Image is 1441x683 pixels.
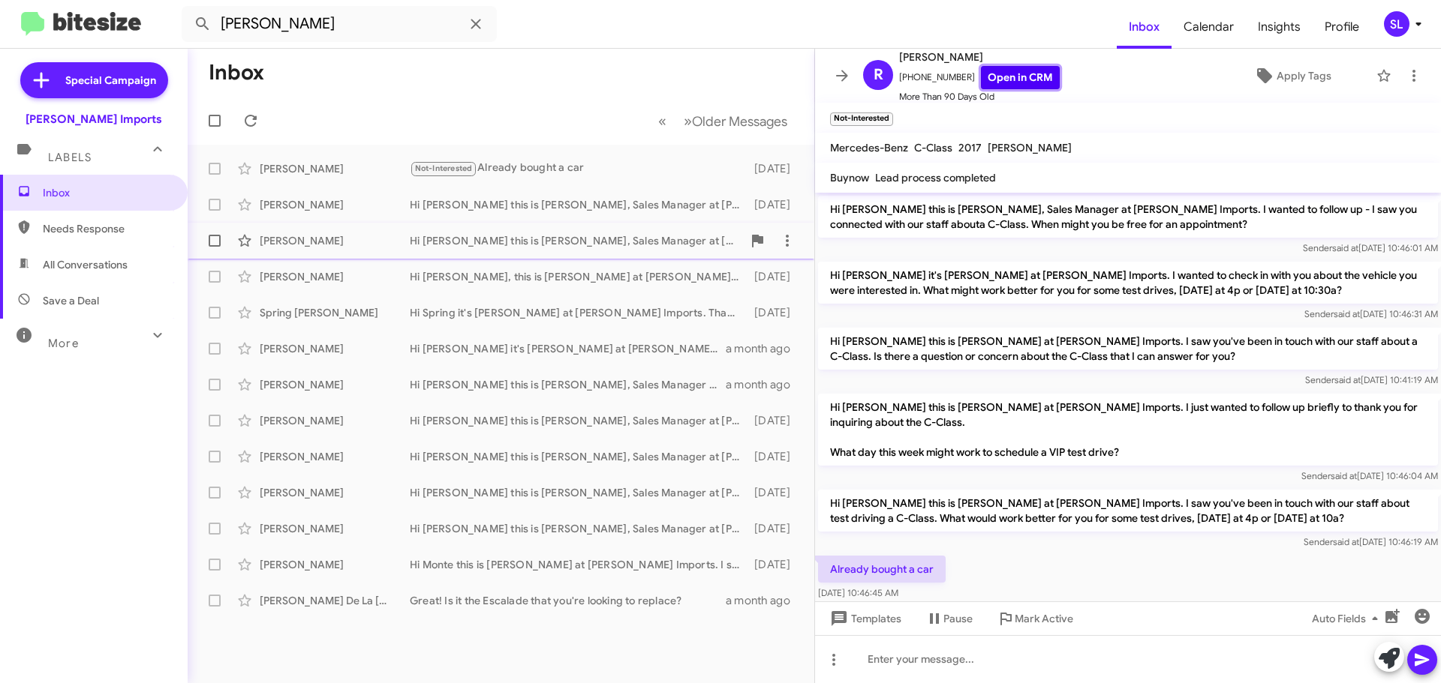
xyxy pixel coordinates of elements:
[26,112,162,127] div: [PERSON_NAME] Imports
[410,233,742,248] div: Hi [PERSON_NAME] this is [PERSON_NAME], Sales Manager at [PERSON_NAME] Imports. Thanks for being ...
[260,377,410,392] div: [PERSON_NAME]
[985,605,1085,632] button: Mark Active
[747,449,802,464] div: [DATE]
[818,587,898,598] span: [DATE] 10:46:45 AM
[1246,5,1313,49] a: Insights
[48,151,92,164] span: Labels
[818,394,1438,466] p: Hi [PERSON_NAME] this is [PERSON_NAME] at [PERSON_NAME] Imports. I just wanted to follow up brief...
[1313,5,1371,49] a: Profile
[1304,308,1438,319] span: Sender [DATE] 10:46:31 AM
[1303,242,1438,253] span: Sender [DATE] 10:46:01 AM
[1172,5,1246,49] a: Calendar
[914,141,952,154] span: C-Class
[1117,5,1172,49] a: Inbox
[747,557,802,572] div: [DATE]
[1301,470,1438,481] span: Sender [DATE] 10:46:04 AM
[747,485,802,500] div: [DATE]
[260,161,410,176] div: [PERSON_NAME]
[410,449,747,464] div: Hi [PERSON_NAME] this is [PERSON_NAME], Sales Manager at [PERSON_NAME] Imports. Thanks for being ...
[1312,605,1384,632] span: Auto Fields
[260,233,410,248] div: [PERSON_NAME]
[410,593,726,608] div: Great! Is it the Escalade that you're looking to replace?
[260,557,410,572] div: [PERSON_NAME]
[260,341,410,356] div: [PERSON_NAME]
[209,61,264,85] h1: Inbox
[658,112,666,130] span: «
[818,262,1438,304] p: Hi [PERSON_NAME] it's [PERSON_NAME] at [PERSON_NAME] Imports. I wanted to check in with you about...
[260,449,410,464] div: [PERSON_NAME]
[818,490,1438,532] p: Hi [PERSON_NAME] this is [PERSON_NAME] at [PERSON_NAME] Imports. I saw you've been in touch with ...
[827,605,901,632] span: Templates
[899,89,1060,104] span: More Than 90 Days Old
[818,196,1438,238] p: Hi [PERSON_NAME] this is [PERSON_NAME], Sales Manager at [PERSON_NAME] Imports. I wanted to follo...
[943,605,973,632] span: Pause
[410,521,747,536] div: Hi [PERSON_NAME] this is [PERSON_NAME], Sales Manager at [PERSON_NAME] Imports. Thanks for being ...
[958,141,982,154] span: 2017
[726,377,802,392] div: a month ago
[874,63,883,87] span: R
[726,593,802,608] div: a month ago
[260,197,410,212] div: [PERSON_NAME]
[1277,62,1331,89] span: Apply Tags
[1304,536,1438,547] span: Sender [DATE] 10:46:19 AM
[1334,308,1360,319] span: said at
[65,73,156,88] span: Special Campaign
[1334,374,1361,385] span: said at
[830,141,908,154] span: Mercedes-Benz
[1333,536,1359,547] span: said at
[649,106,675,136] button: Previous
[43,293,99,308] span: Save a Deal
[747,161,802,176] div: [DATE]
[818,556,946,583] p: Already bought a car
[988,141,1072,154] span: [PERSON_NAME]
[675,106,796,136] button: Next
[913,605,985,632] button: Pause
[684,112,692,130] span: »
[43,185,170,200] span: Inbox
[260,305,410,320] div: Spring [PERSON_NAME]
[410,557,747,572] div: Hi Monte this is [PERSON_NAME] at [PERSON_NAME] Imports. I saw you've been in touch with our staf...
[182,6,497,42] input: Search
[43,221,170,236] span: Needs Response
[815,605,913,632] button: Templates
[830,171,869,184] span: Buynow
[1300,605,1396,632] button: Auto Fields
[410,413,747,428] div: Hi [PERSON_NAME] this is [PERSON_NAME], Sales Manager at [PERSON_NAME] Imports. Thanks for being ...
[1015,605,1073,632] span: Mark Active
[1215,62,1369,89] button: Apply Tags
[830,112,893,126] small: Not-Interested
[410,377,726,392] div: Hi [PERSON_NAME] this is [PERSON_NAME], Sales Manager at [PERSON_NAME] Imports. Thanks for being ...
[899,48,1060,66] span: [PERSON_NAME]
[410,269,747,284] div: Hi [PERSON_NAME], this is [PERSON_NAME] at [PERSON_NAME] Imports. We're interested in buying your...
[692,113,787,130] span: Older Messages
[20,62,168,98] a: Special Campaign
[410,160,747,177] div: Already bought a car
[1384,11,1409,37] div: SL
[1371,11,1424,37] button: SL
[410,341,726,356] div: Hi [PERSON_NAME] it's [PERSON_NAME] at [PERSON_NAME] Imports. Thanks again for being our loyal se...
[899,66,1060,89] span: [PHONE_NUMBER]
[818,328,1438,370] p: Hi [PERSON_NAME] this is [PERSON_NAME] at [PERSON_NAME] Imports. I saw you've been in touch with ...
[1305,374,1438,385] span: Sender [DATE] 10:41:19 AM
[747,269,802,284] div: [DATE]
[747,413,802,428] div: [DATE]
[260,485,410,500] div: [PERSON_NAME]
[260,593,410,608] div: [PERSON_NAME] De La [PERSON_NAME]
[747,305,802,320] div: [DATE]
[1332,242,1358,253] span: said at
[48,337,79,350] span: More
[747,197,802,212] div: [DATE]
[410,485,747,500] div: Hi [PERSON_NAME] this is [PERSON_NAME], Sales Manager at [PERSON_NAME] Imports. Thanks for being ...
[43,257,128,272] span: All Conversations
[726,341,802,356] div: a month ago
[415,163,473,173] span: Not-Interested
[410,197,747,212] div: Hi [PERSON_NAME] this is [PERSON_NAME], Sales Manager at [PERSON_NAME] Imports. Thanks for being ...
[650,106,796,136] nav: Page navigation example
[260,521,410,536] div: [PERSON_NAME]
[981,66,1060,89] a: Open in CRM
[260,413,410,428] div: [PERSON_NAME]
